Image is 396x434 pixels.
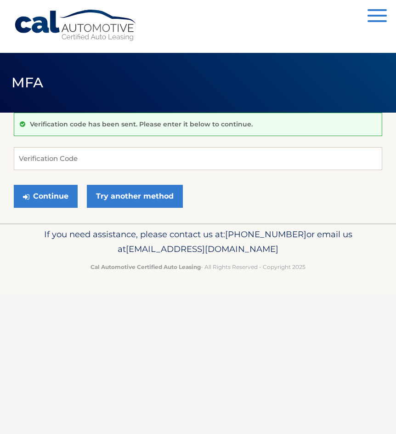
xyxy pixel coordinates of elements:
a: Try another method [87,185,183,208]
span: MFA [11,74,44,91]
p: Verification code has been sent. Please enter it below to continue. [30,120,253,128]
p: - All Rights Reserved - Copyright 2025 [14,262,382,272]
span: [EMAIL_ADDRESS][DOMAIN_NAME] [126,244,278,254]
a: Cal Automotive [14,9,138,42]
p: If you need assistance, please contact us at: or email us at [14,227,382,257]
button: Continue [14,185,78,208]
button: Menu [368,9,387,24]
input: Verification Code [14,147,382,170]
span: [PHONE_NUMBER] [225,229,306,240]
strong: Cal Automotive Certified Auto Leasing [91,263,201,270]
